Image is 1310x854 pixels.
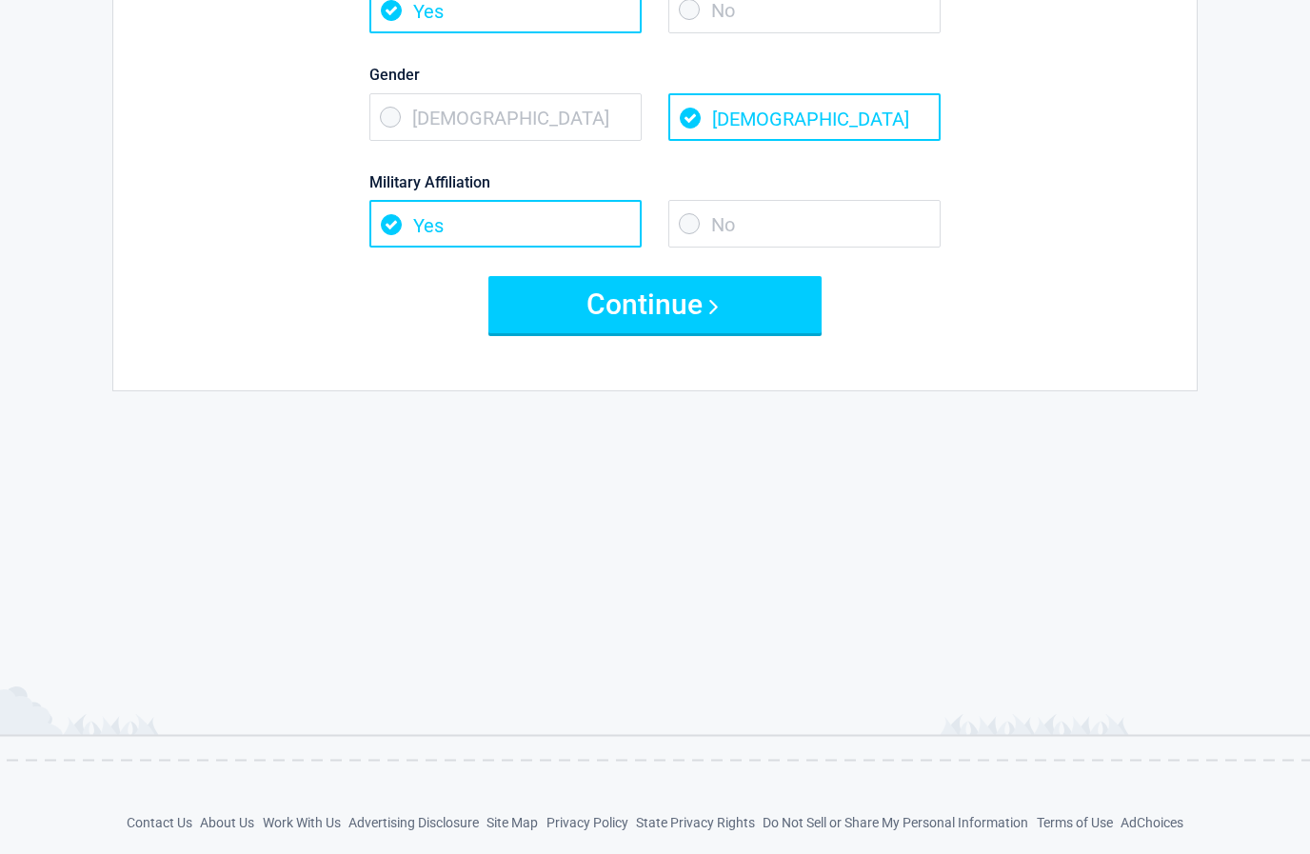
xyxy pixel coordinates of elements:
span: Yes [369,200,642,248]
a: About Us [200,815,254,830]
a: Site Map [486,815,538,830]
a: Contact Us [127,815,192,830]
a: Work With Us [263,815,341,830]
span: [DEMOGRAPHIC_DATA] [369,93,642,141]
a: Terms of Use [1037,815,1113,830]
a: Advertising Disclosure [348,815,479,830]
span: No [668,200,941,248]
button: Continue [488,276,822,333]
span: [DEMOGRAPHIC_DATA] [668,93,941,141]
a: Do Not Sell or Share My Personal Information [763,815,1028,830]
a: Privacy Policy [546,815,628,830]
a: State Privacy Rights [636,815,755,830]
label: Military Affiliation [369,169,941,195]
label: Gender [369,62,941,88]
a: AdChoices [1121,815,1183,830]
